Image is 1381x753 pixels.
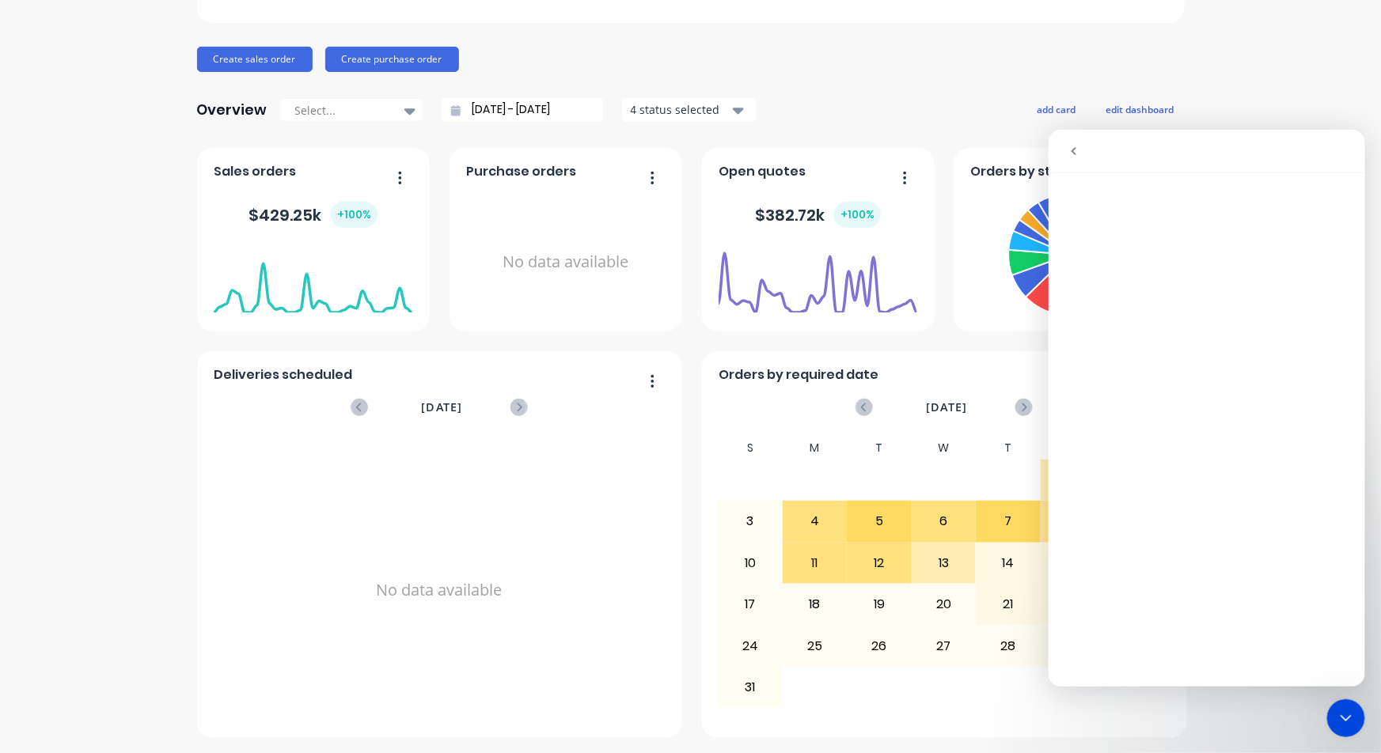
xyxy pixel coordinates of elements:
div: T [847,437,912,460]
div: $ 382.72k [755,202,881,228]
span: Open quotes [719,162,806,181]
div: 3 [719,501,782,541]
div: 6 [912,501,976,541]
div: 15 [1041,543,1105,583]
div: 7 [977,501,1040,541]
button: edit dashboard [1096,99,1185,119]
div: 29 [1041,626,1105,665]
div: + 100 % [331,202,377,228]
div: 18 [783,585,847,624]
div: S [718,437,783,460]
div: 10 [719,543,782,583]
span: Purchase orders [466,162,576,181]
button: Create purchase order [325,47,459,72]
div: 13 [912,543,976,583]
button: Create sales order [197,47,313,72]
div: 11 [783,543,847,583]
div: 27 [912,626,976,665]
div: Overview [197,94,267,126]
div: 25 [783,626,847,665]
span: Sales orders [214,162,296,181]
iframe: Intercom live chat [1049,130,1365,687]
div: 26 [848,626,911,665]
div: 5 [848,501,911,541]
div: No data available [466,187,665,337]
div: No data available [214,437,665,744]
div: 19 [848,585,911,624]
span: Orders by status [970,162,1082,181]
div: 22 [1041,585,1105,624]
div: 12 [848,543,911,583]
div: 4 [783,501,847,541]
div: M [783,437,848,460]
iframe: Intercom live chat [1327,699,1365,737]
div: + 100 % [834,202,881,228]
div: F [1041,437,1106,460]
div: 14 [977,543,1040,583]
div: T [976,437,1041,460]
div: 4 status selected [631,101,730,118]
span: [DATE] [926,399,967,416]
div: 24 [719,626,782,665]
div: 8 [1041,501,1105,541]
span: Deliveries scheduled [214,365,352,384]
div: $ 429.25k [249,202,377,228]
div: 28 [977,626,1040,665]
div: 1 [1041,460,1105,500]
button: 4 status selected [622,98,757,122]
div: 31 [719,668,782,707]
button: add card [1027,99,1087,119]
div: 21 [977,585,1040,624]
div: W [912,437,977,460]
span: [DATE] [421,399,462,416]
div: 17 [719,585,782,624]
div: 20 [912,585,976,624]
